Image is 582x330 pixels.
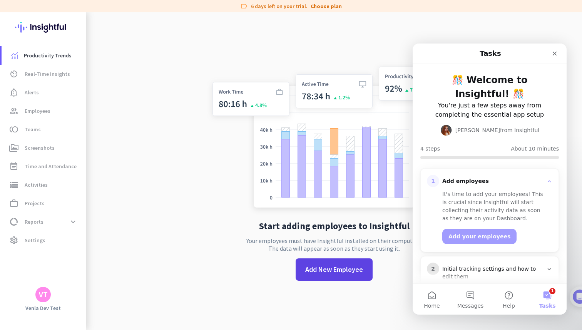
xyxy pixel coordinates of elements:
i: work_outline [9,199,18,208]
a: groupEmployees [2,102,86,120]
h2: Start adding employees to Insightful [259,221,410,231]
iframe: Intercom live chat [413,44,567,315]
a: av_timerReal-Time Insights [2,65,86,83]
span: Settings [25,236,45,245]
button: expand_more [66,215,80,229]
span: Projects [25,199,45,208]
i: storage [9,180,18,189]
i: settings [9,236,18,245]
p: Your employees must have Insightful installed on their computers. The data will appear as soon as... [246,237,422,252]
a: menu-itemProductivity Trends [2,46,86,65]
i: av_timer [9,69,18,79]
a: notification_importantAlerts [2,83,86,102]
a: data_usageReportsexpand_more [2,213,86,231]
a: perm_mediaScreenshots [2,139,86,157]
span: Activities [25,180,48,189]
i: toll [9,125,18,134]
span: Time and Attendance [25,162,77,171]
i: perm_media [9,143,18,152]
button: Add New Employee [296,258,373,281]
span: Screenshots [25,143,55,152]
span: Productivity Trends [24,51,72,60]
img: menu-item [11,52,18,59]
a: settingsSettings [2,231,86,250]
a: event_noteTime and Attendance [2,157,86,176]
span: Real-Time Insights [25,69,70,79]
i: label [240,2,248,10]
a: tollTeams [2,120,86,139]
a: storageActivities [2,176,86,194]
i: event_note [9,162,18,171]
span: Reports [25,217,43,226]
i: group [9,106,18,116]
a: work_outlineProjects [2,194,86,213]
a: Choose plan [311,2,342,10]
img: Insightful logo [15,12,71,42]
span: Alerts [25,88,39,97]
span: Employees [25,106,50,116]
img: no-search-results [207,62,462,215]
span: Teams [25,125,41,134]
i: notification_important [9,88,18,97]
span: Add New Employee [305,265,363,275]
i: data_usage [9,217,18,226]
div: VT [39,291,48,298]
